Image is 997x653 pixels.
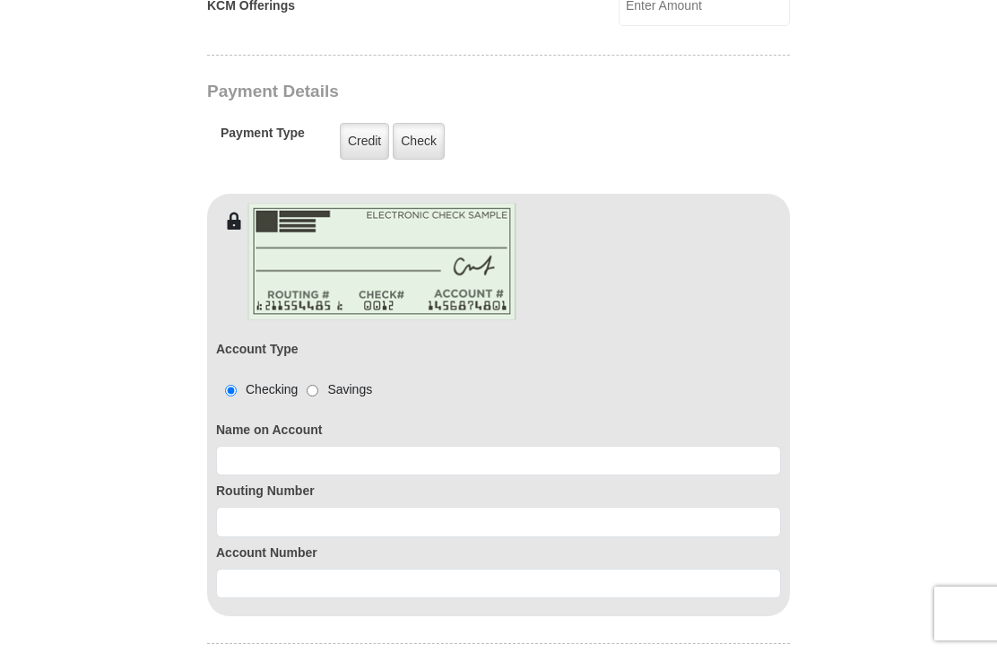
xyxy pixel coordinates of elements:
h3: Payment Details [207,82,664,102]
div: Checking Savings [216,380,372,399]
label: Routing Number [216,482,781,501]
img: check-en.png [247,203,516,320]
label: Account Type [216,340,299,359]
label: Credit [340,123,389,160]
label: Name on Account [216,421,781,440]
label: Account Number [216,544,781,562]
label: Check [393,123,445,160]
h5: Payment Type [221,126,305,150]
